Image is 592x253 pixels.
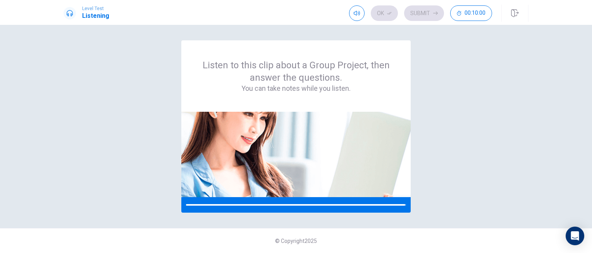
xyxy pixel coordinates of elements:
span: © Copyright 2025 [275,238,317,244]
h1: Listening [82,11,109,21]
span: 00:10:00 [465,10,485,16]
img: passage image [181,112,411,197]
span: Level Test [82,6,109,11]
h4: You can take notes while you listen. [200,84,392,93]
div: Open Intercom Messenger [566,227,584,245]
button: 00:10:00 [450,5,492,21]
div: Listen to this clip about a Group Project, then answer the questions. [200,59,392,93]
